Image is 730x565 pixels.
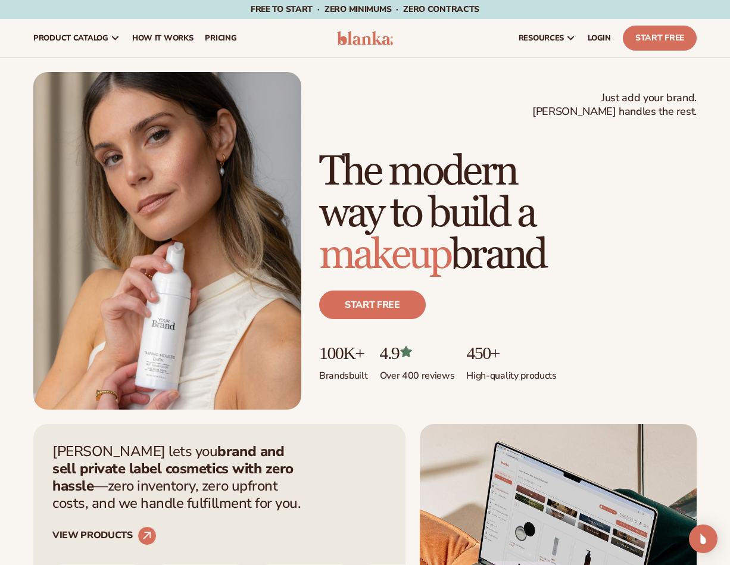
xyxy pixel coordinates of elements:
span: Free to start · ZERO minimums · ZERO contracts [251,4,479,15]
p: 450+ [466,343,556,363]
span: pricing [205,33,236,43]
span: resources [519,33,564,43]
p: 4.9 [380,343,455,363]
span: LOGIN [588,33,611,43]
p: Brands built [319,363,368,382]
p: Over 400 reviews [380,363,455,382]
a: Start Free [623,26,697,51]
a: product catalog [27,19,126,57]
h1: The modern way to build a brand [319,151,697,276]
p: 100K+ [319,343,368,363]
p: High-quality products [466,363,556,382]
a: Start free [319,291,426,319]
img: logo [337,31,393,45]
a: LOGIN [582,19,617,57]
a: How It Works [126,19,199,57]
strong: brand and sell private label cosmetics with zero hassle [52,442,294,495]
a: pricing [199,19,242,57]
span: product catalog [33,33,108,43]
p: [PERSON_NAME] lets you —zero inventory, zero upfront costs, and we handle fulfillment for you. [52,443,308,511]
a: VIEW PRODUCTS [52,526,157,545]
span: makeup [319,230,450,280]
span: Just add your brand. [PERSON_NAME] handles the rest. [532,91,697,119]
span: How It Works [132,33,194,43]
a: resources [513,19,582,57]
div: Open Intercom Messenger [689,525,717,553]
img: Female holding tanning mousse. [33,72,301,410]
